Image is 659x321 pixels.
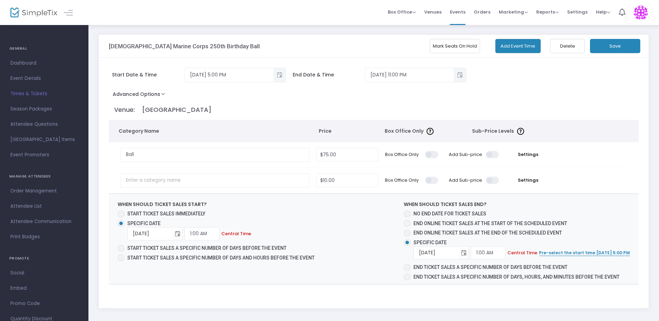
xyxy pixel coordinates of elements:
span: End online ticket sales at the end of the scheduled event [413,230,562,236]
span: Reports [536,9,559,15]
span: Embed [10,284,78,293]
span: Pre-select the start time [DATE] 5:00 PM [539,250,630,256]
span: Settings [506,151,550,158]
span: Price [319,127,377,135]
input: End Time [471,246,506,260]
input: Enter a category name [120,173,309,188]
span: Attendee List [10,202,78,211]
span: Category Name [119,127,306,135]
span: Times & Tickets [10,89,78,98]
span: Box Office Only [385,127,423,135]
span: Events [450,3,465,21]
span: Start ticket sales immediately [127,211,205,216]
span: Start ticket sales a specific number of days before the event [127,245,286,251]
button: Toggle calendar [173,227,182,241]
span: Central Time [507,249,537,256]
span: [GEOGRAPHIC_DATA] Items [10,135,78,144]
span: Social [10,269,78,278]
span: Dashboard [10,59,78,68]
span: Specific Date [127,221,161,226]
span: Settings [567,3,588,21]
h4: GENERAL [9,42,79,56]
span: Help [596,9,610,15]
button: Toggle calendar [459,246,469,260]
span: End Date & Time [293,71,365,79]
span: Marketing [499,9,528,15]
button: Mark Seats On Hold [430,39,480,53]
input: Select date & time [365,69,454,81]
h4: PROMOTE [9,252,79,265]
input: End Date [414,246,459,260]
span: Sub-Price Levels [472,127,514,135]
span: Start Date & Time [112,71,185,79]
span: Print Badges [10,232,78,241]
input: Start Date [128,227,173,241]
span: Central Time [221,230,251,237]
span: Event Details [10,74,78,83]
span: Order Management [10,187,78,196]
button: Add Event Time [495,39,541,53]
span: Promo Code [10,299,78,308]
span: Box Office [388,9,416,15]
input: Price [317,148,378,161]
label: When should ticket sales start? [118,201,207,208]
span: Attendee Questions [10,120,78,129]
span: Start ticket sales a specific number of days and hours before the event [127,255,315,261]
span: End ticket sales a specific number of days, hours, and minutes before the event [413,274,619,280]
span: Season Packages [10,105,78,114]
span: End ticket sales a specific number of days before the event [413,264,567,270]
input: Price [317,174,378,187]
img: question-mark [517,128,524,135]
span: Settings [506,177,550,184]
label: When should ticket sales end? [404,201,487,208]
span: Orders [474,3,490,21]
img: question-mark [427,128,434,135]
span: Specific Date [413,240,447,245]
h4: MANAGE ATTENDEES [9,170,79,183]
button: Advanced Options [109,89,172,102]
span: No end date for ticket sales [413,211,486,216]
span: Event Promoters [10,150,78,159]
p: Venue: [GEOGRAPHIC_DATA] [114,105,635,114]
input: Select date & time [185,69,273,81]
button: Toggle popup [273,68,285,82]
h3: [DEMOGRAPHIC_DATA] Marine Corps 250th Birthday Ball [109,43,260,50]
span: Attendee Communication [10,217,78,226]
span: End online ticket sales at the start of the scheduled event [413,221,567,226]
span: Venues [424,3,442,21]
button: Toggle popup [454,68,466,82]
input: Enter a category name [120,148,309,162]
button: Delete [550,39,585,53]
button: Save [590,39,640,53]
input: Start Time [185,227,220,240]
